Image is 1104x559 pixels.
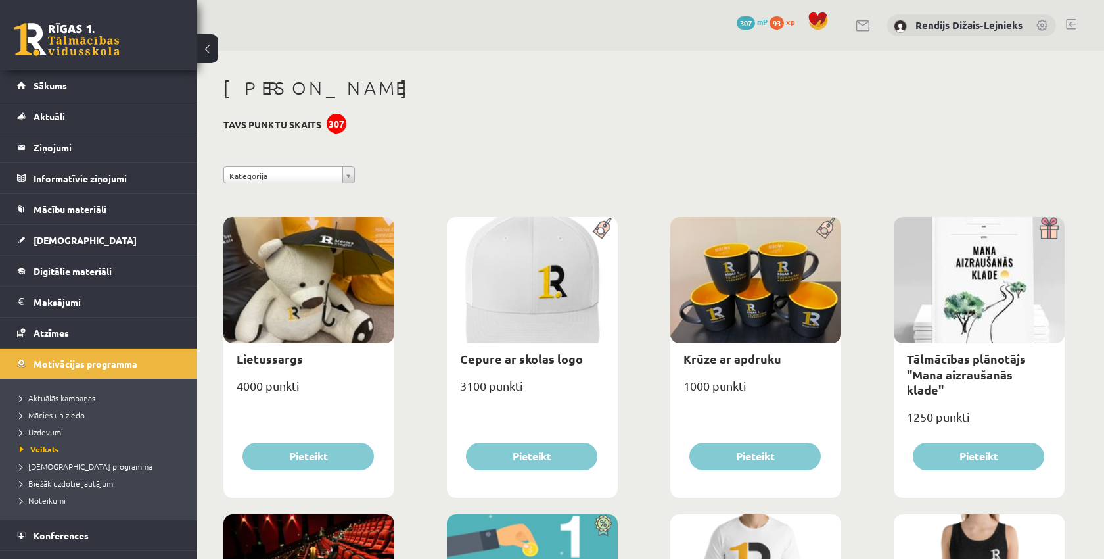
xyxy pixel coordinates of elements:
a: Uzdevumi [20,426,184,438]
span: Atzīmes [34,327,69,339]
a: Aktuālās kampaņas [20,392,184,404]
h1: [PERSON_NAME] [223,77,1065,99]
div: 3100 punkti [447,375,618,408]
button: Pieteikt [913,443,1044,470]
a: Informatīvie ziņojumi [17,163,181,193]
a: Mācies un ziedo [20,409,184,421]
a: Lietussargs [237,351,303,366]
button: Pieteikt [689,443,821,470]
span: Sākums [34,80,67,91]
a: Biežāk uzdotie jautājumi [20,477,184,489]
img: Populāra prece [588,217,618,239]
h3: Tavs punktu skaits [223,119,321,130]
a: Kategorija [223,166,355,183]
span: Veikals [20,444,58,454]
span: Kategorija [229,167,337,184]
legend: Ziņojumi [34,132,181,162]
a: Veikals [20,443,184,455]
a: Tālmācības plānotājs "Mana aizraušanās klade" [907,351,1026,397]
a: Digitālie materiāli [17,256,181,286]
img: Dāvana ar pārsteigumu [1035,217,1065,239]
img: Atlaide [588,514,618,537]
span: Noteikumi [20,495,66,506]
legend: Maksājumi [34,287,181,317]
span: Uzdevumi [20,427,63,437]
span: Biežāk uzdotie jautājumi [20,478,115,489]
a: Rīgas 1. Tālmācības vidusskola [14,23,120,56]
legend: Informatīvie ziņojumi [34,163,181,193]
span: Konferences [34,529,89,541]
span: Mācies un ziedo [20,410,85,420]
span: Digitālie materiāli [34,265,112,277]
a: Ziņojumi [17,132,181,162]
a: 93 xp [770,16,801,27]
a: Aktuāli [17,101,181,132]
span: Aktuāli [34,110,65,122]
span: 307 [737,16,755,30]
a: Sākums [17,70,181,101]
a: Konferences [17,520,181,550]
div: 4000 punkti [223,375,394,408]
div: 1250 punkti [894,406,1065,439]
a: Krūze ar apdruku [683,351,781,366]
span: xp [786,16,794,27]
button: Pieteikt [242,443,374,470]
div: 1000 punkti [670,375,841,408]
span: Aktuālās kampaņas [20,393,95,403]
span: 93 [770,16,784,30]
span: [DEMOGRAPHIC_DATA] [34,234,137,246]
span: mP [757,16,768,27]
div: 307 [327,114,346,134]
span: Motivācijas programma [34,358,137,370]
img: Rendijs Dižais-Lejnieks [894,20,907,33]
a: Motivācijas programma [17,349,181,379]
a: 307 mP [737,16,768,27]
a: [DEMOGRAPHIC_DATA] [17,225,181,255]
a: Rendijs Dižais-Lejnieks [915,18,1023,32]
button: Pieteikt [466,443,597,470]
span: [DEMOGRAPHIC_DATA] programma [20,461,152,472]
span: Mācību materiāli [34,203,106,215]
img: Populāra prece [812,217,841,239]
a: [DEMOGRAPHIC_DATA] programma [20,460,184,472]
a: Cepure ar skolas logo [460,351,583,366]
a: Noteikumi [20,495,184,506]
a: Atzīmes [17,318,181,348]
a: Maksājumi [17,287,181,317]
a: Mācību materiāli [17,194,181,224]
